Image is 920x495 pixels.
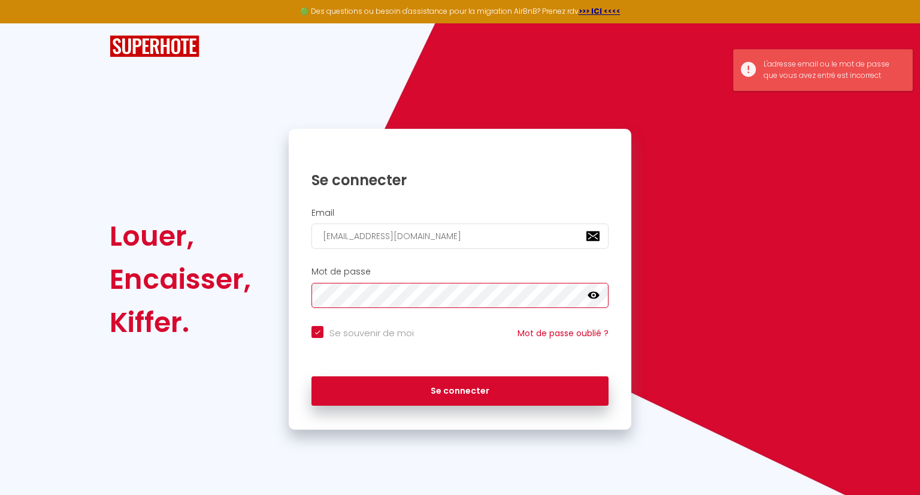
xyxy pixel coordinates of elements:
[311,267,609,277] h2: Mot de passe
[311,224,609,249] input: Ton Email
[110,215,251,258] div: Louer,
[311,376,609,406] button: Se connecter
[311,208,609,218] h2: Email
[110,258,251,301] div: Encaisser,
[517,327,609,339] a: Mot de passe oublié ?
[764,59,900,82] div: L'adresse email ou le mot de passe que vous avez entré est incorrect
[110,301,251,344] div: Kiffer.
[311,171,609,189] h1: Se connecter
[110,35,199,58] img: SuperHote logo
[579,6,621,16] a: >>> ICI <<<<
